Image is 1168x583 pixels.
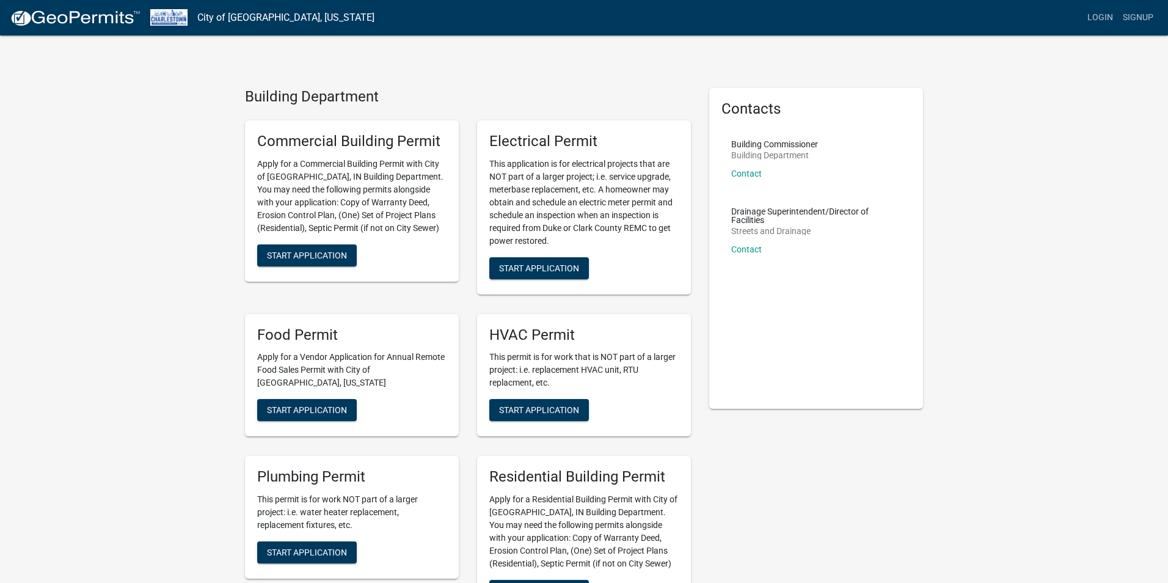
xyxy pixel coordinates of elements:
[150,9,188,26] img: City of Charlestown, Indiana
[245,88,691,106] h4: Building Department
[489,133,679,150] h5: Electrical Permit
[257,326,447,344] h5: Food Permit
[731,244,762,254] a: Contact
[257,541,357,563] button: Start Application
[731,207,901,224] p: Drainage Superintendent/Director of Facilities
[489,257,589,279] button: Start Application
[1082,6,1118,29] a: Login
[1118,6,1158,29] a: Signup
[731,227,901,235] p: Streets and Drainage
[267,548,347,557] span: Start Application
[197,7,374,28] a: City of [GEOGRAPHIC_DATA], [US_STATE]
[257,468,447,486] h5: Plumbing Permit
[257,493,447,532] p: This permit is for work NOT part of a larger project: i.e. water heater replacement, replacement ...
[489,158,679,248] p: This application is for electrical projects that are NOT part of a larger project; i.e. service u...
[489,399,589,421] button: Start Application
[499,263,579,273] span: Start Application
[489,493,679,570] p: Apply for a Residential Building Permit with City of [GEOGRAPHIC_DATA], IN Building Department. Y...
[731,151,818,159] p: Building Department
[257,133,447,150] h5: Commercial Building Permit
[267,250,347,260] span: Start Application
[731,140,818,148] p: Building Commissioner
[721,100,911,118] h5: Contacts
[257,244,357,266] button: Start Application
[489,326,679,344] h5: HVAC Permit
[257,351,447,389] p: Apply for a Vendor Application for Annual Remote Food Sales Permit with City of [GEOGRAPHIC_DATA]...
[489,351,679,389] p: This permit is for work that is NOT part of a larger project: i.e. replacement HVAC unit, RTU rep...
[257,158,447,235] p: Apply for a Commercial Building Permit with City of [GEOGRAPHIC_DATA], IN Building Department. Yo...
[731,169,762,178] a: Contact
[267,405,347,415] span: Start Application
[489,468,679,486] h5: Residential Building Permit
[257,399,357,421] button: Start Application
[499,405,579,415] span: Start Application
